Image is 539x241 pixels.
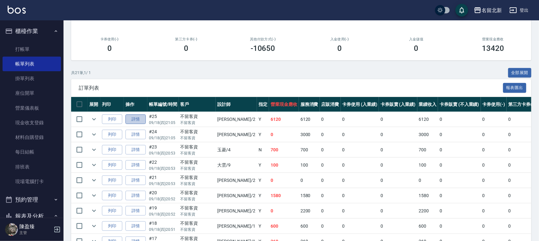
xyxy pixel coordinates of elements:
td: 3000 [417,127,438,142]
button: 列印 [102,145,122,155]
p: 09/18 (四) 21:05 [149,120,177,126]
button: expand row [89,176,99,185]
th: 卡券使用 (入業績) [341,97,379,112]
td: 0 [320,158,341,173]
a: 座位開單 [3,86,61,100]
td: 0 [379,112,417,127]
button: 列印 [102,114,122,124]
td: 0 [379,142,417,157]
td: 0 [438,219,481,234]
a: 報表匯出 [503,85,527,91]
td: 0 [341,173,379,188]
td: 0 [481,127,507,142]
h3: 0 [337,44,342,53]
td: 玉菱 /4 [216,142,257,157]
button: expand row [89,130,99,139]
td: [PERSON_NAME] /1 [216,219,257,234]
h5: 陳盈臻 [19,224,52,230]
p: 09/18 (四) 20:53 [149,181,177,187]
td: 0 [341,188,379,203]
td: 2200 [299,203,320,218]
td: #25 [147,112,179,127]
td: 0 [379,203,417,218]
button: 預約管理 [3,191,61,208]
th: 卡券販賣 (入業績) [379,97,417,112]
div: 名留北新 [482,6,502,14]
span: 訂單列表 [79,85,503,91]
td: 0 [269,173,299,188]
th: 卡券使用(-) [481,97,507,112]
td: 100 [299,158,320,173]
th: 指定 [257,97,269,112]
td: 0 [507,219,537,234]
th: 第三方卡券(-) [507,97,537,112]
button: expand row [89,221,99,231]
p: 不留客資 [180,181,214,187]
p: 09/18 (四) 20:53 [149,166,177,171]
td: [PERSON_NAME] /2 [216,173,257,188]
button: 列印 [102,206,122,216]
td: 0 [320,203,341,218]
td: 0 [438,142,481,157]
td: 0 [320,173,341,188]
td: Y [257,112,269,127]
th: 服務消費 [299,97,320,112]
td: 0 [379,127,417,142]
td: #19 [147,203,179,218]
h3: 0 [107,44,112,53]
td: 3000 [299,127,320,142]
td: #20 [147,188,179,203]
p: 共 21 筆, 1 / 1 [71,70,91,76]
td: 0 [481,142,507,157]
a: 現金收支登錄 [3,115,61,130]
td: 0 [320,112,341,127]
th: 操作 [124,97,147,112]
td: 大雲 /9 [216,158,257,173]
button: 列印 [102,221,122,231]
div: 不留客資 [180,144,214,150]
td: 0 [379,173,417,188]
td: Y [257,173,269,188]
a: 營業儀表板 [3,101,61,115]
td: 0 [269,203,299,218]
td: [PERSON_NAME] /2 [216,203,257,218]
p: 不留客資 [180,150,214,156]
img: Person [5,223,18,236]
td: 0 [507,142,537,157]
td: 0 [341,158,379,173]
td: 0 [320,142,341,157]
td: [PERSON_NAME] /2 [216,127,257,142]
p: 不留客資 [180,135,214,141]
td: 0 [379,158,417,173]
td: 0 [379,219,417,234]
p: 不留客資 [180,196,214,202]
th: 設計師 [216,97,257,112]
button: expand row [89,191,99,200]
td: 0 [438,112,481,127]
a: 排班表 [3,160,61,174]
a: 詳情 [125,191,146,201]
td: 0 [299,173,320,188]
p: 09/18 (四) 21:05 [149,135,177,141]
td: 700 [299,142,320,157]
td: 700 [417,142,438,157]
td: 6120 [299,112,320,127]
td: 2200 [417,203,438,218]
td: 700 [269,142,299,157]
td: [PERSON_NAME] /2 [216,112,257,127]
a: 詳情 [125,114,146,124]
p: 09/18 (四) 20:51 [149,227,177,232]
a: 現場電腦打卡 [3,174,61,189]
h2: 入金使用(-) [309,37,371,41]
a: 詳情 [125,176,146,185]
td: 0 [341,127,379,142]
td: 600 [299,219,320,234]
td: 0 [438,203,481,218]
th: 營業現金應收 [269,97,299,112]
td: 0 [341,203,379,218]
td: 0 [481,188,507,203]
td: 0 [507,188,537,203]
td: 0 [481,203,507,218]
td: #24 [147,127,179,142]
button: save [455,4,468,17]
